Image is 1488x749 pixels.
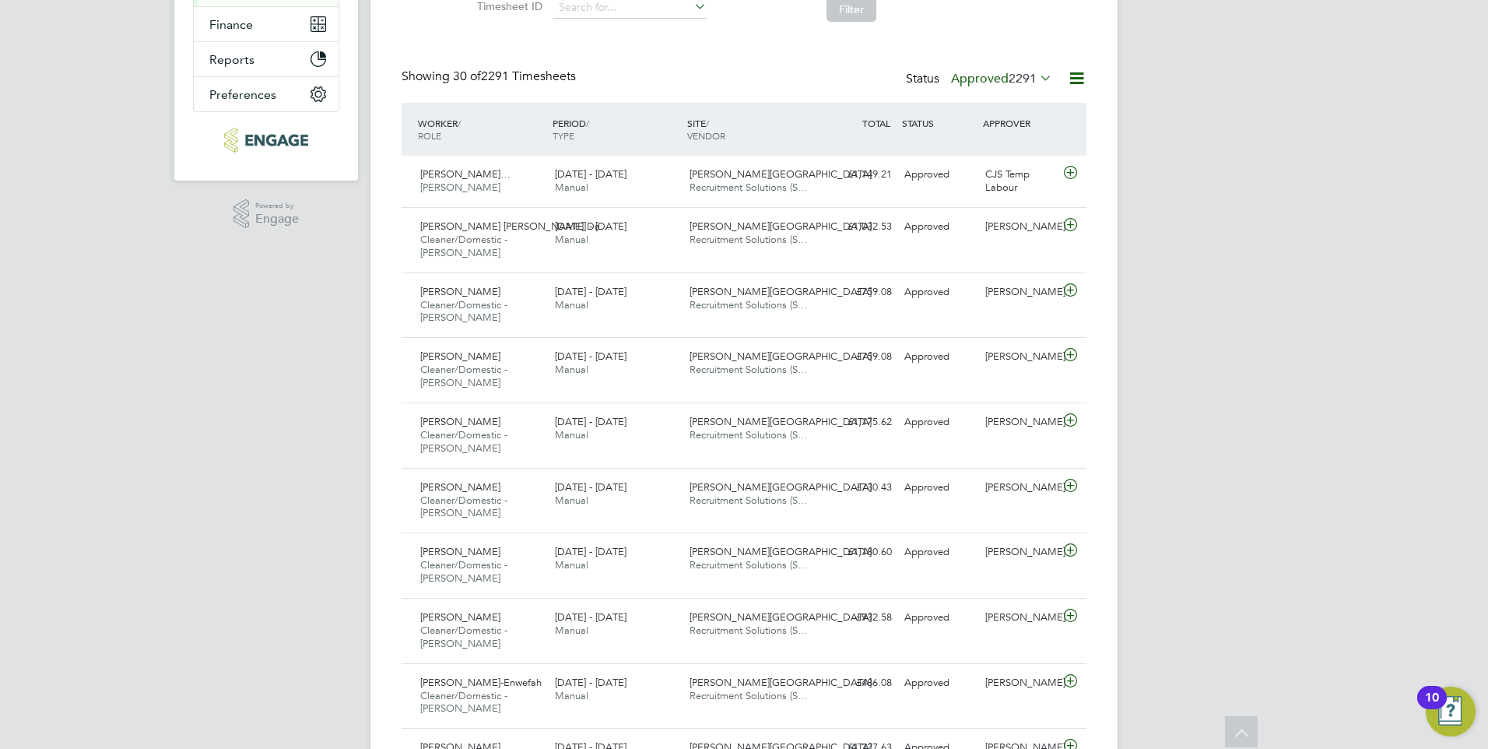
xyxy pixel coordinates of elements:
[555,233,588,246] span: Manual
[420,558,507,585] span: Cleaner/Domestic - [PERSON_NAME]
[209,17,253,32] span: Finance
[817,540,898,565] div: £1,180.60
[898,605,979,631] div: Approved
[979,605,1060,631] div: [PERSON_NAME]
[817,214,898,240] div: £1,032.53
[555,545,626,558] span: [DATE] - [DATE]
[453,69,576,84] span: 2291 Timesheets
[555,298,588,311] span: Manual
[420,480,500,494] span: [PERSON_NAME]
[979,162,1060,201] div: CJS Temp Labour
[979,109,1060,137] div: APPROVER
[420,233,507,259] span: Cleaner/Domestic - [PERSON_NAME]
[690,494,808,507] span: Recruitment Solutions (S…
[586,117,589,129] span: /
[690,167,872,181] span: [PERSON_NAME][GEOGRAPHIC_DATA]
[906,69,1055,90] div: Status
[683,109,818,149] div: SITE
[420,428,507,455] span: Cleaner/Domestic - [PERSON_NAME]
[194,77,339,111] button: Preferences
[420,363,507,389] span: Cleaner/Domestic - [PERSON_NAME]
[453,69,481,84] span: 30 of
[898,162,979,188] div: Approved
[555,181,588,194] span: Manual
[817,280,898,305] div: £759.08
[690,428,808,441] span: Recruitment Solutions (S…
[418,129,441,142] span: ROLE
[555,350,626,363] span: [DATE] - [DATE]
[555,610,626,624] span: [DATE] - [DATE]
[690,220,872,233] span: [PERSON_NAME][GEOGRAPHIC_DATA]
[555,689,588,702] span: Manual
[555,494,588,507] span: Manual
[193,128,339,153] a: Go to home page
[817,475,898,501] div: £730.43
[555,676,626,689] span: [DATE] - [DATE]
[817,410,898,435] div: £1,175.62
[233,199,300,229] a: Powered byEngage
[555,428,588,441] span: Manual
[549,109,683,149] div: PERIOD
[420,494,507,520] span: Cleaner/Domestic - [PERSON_NAME]
[817,670,898,696] div: £486.08
[420,181,500,194] span: [PERSON_NAME]
[420,545,500,558] span: [PERSON_NAME]
[209,87,276,102] span: Preferences
[1425,698,1439,718] div: 10
[690,363,808,376] span: Recruitment Solutions (S…
[690,480,872,494] span: [PERSON_NAME][GEOGRAPHIC_DATA]
[690,181,808,194] span: Recruitment Solutions (S…
[898,214,979,240] div: Approved
[979,540,1060,565] div: [PERSON_NAME]
[555,415,626,428] span: [DATE] - [DATE]
[553,129,574,142] span: TYPE
[690,233,808,246] span: Recruitment Solutions (S…
[979,475,1060,501] div: [PERSON_NAME]
[898,475,979,501] div: Approved
[690,676,872,689] span: [PERSON_NAME][GEOGRAPHIC_DATA]
[555,363,588,376] span: Manual
[979,280,1060,305] div: [PERSON_NAME]
[817,162,898,188] div: £1,149.21
[555,285,626,298] span: [DATE] - [DATE]
[706,117,709,129] span: /
[194,7,339,41] button: Finance
[979,344,1060,370] div: [PERSON_NAME]
[420,415,500,428] span: [PERSON_NAME]
[555,220,626,233] span: [DATE] - [DATE]
[194,42,339,76] button: Reports
[690,624,808,637] span: Recruitment Solutions (S…
[898,109,979,137] div: STATUS
[979,214,1060,240] div: [PERSON_NAME]
[1426,687,1476,737] button: Open Resource Center, 10 new notifications
[687,129,725,142] span: VENDOR
[690,689,808,702] span: Recruitment Solutions (S…
[898,410,979,435] div: Approved
[690,285,872,298] span: [PERSON_NAME][GEOGRAPHIC_DATA]
[555,624,588,637] span: Manual
[690,558,808,571] span: Recruitment Solutions (S…
[817,344,898,370] div: £759.08
[420,285,500,298] span: [PERSON_NAME]
[402,69,579,85] div: Showing
[1009,71,1037,86] span: 2291
[690,350,872,363] span: [PERSON_NAME][GEOGRAPHIC_DATA]
[555,167,626,181] span: [DATE] - [DATE]
[979,670,1060,696] div: [PERSON_NAME]
[690,545,872,558] span: [PERSON_NAME][GEOGRAPHIC_DATA]
[898,344,979,370] div: Approved
[420,298,507,325] span: Cleaner/Domestic - [PERSON_NAME]
[420,350,500,363] span: [PERSON_NAME]
[898,670,979,696] div: Approved
[420,610,500,624] span: [PERSON_NAME]
[555,480,626,494] span: [DATE] - [DATE]
[817,605,898,631] div: £932.58
[458,117,461,129] span: /
[420,676,542,689] span: [PERSON_NAME]-Enwefah
[255,199,299,213] span: Powered by
[209,52,254,67] span: Reports
[690,610,872,624] span: [PERSON_NAME][GEOGRAPHIC_DATA]
[898,280,979,305] div: Approved
[862,117,890,129] span: TOTAL
[951,71,1052,86] label: Approved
